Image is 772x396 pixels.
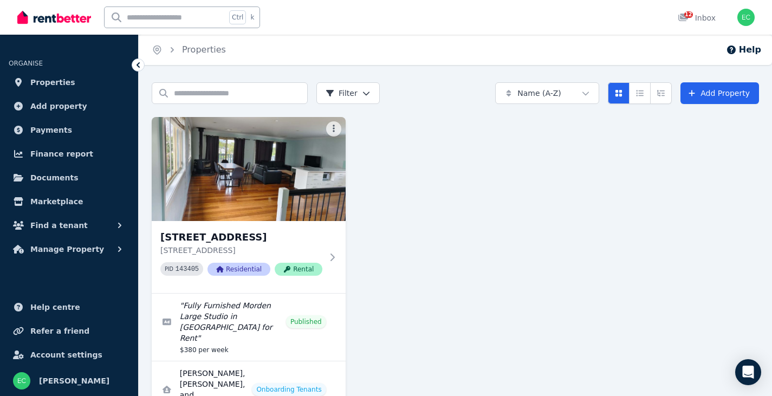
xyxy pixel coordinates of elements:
p: [STREET_ADDRESS] [160,245,322,256]
span: Residential [207,263,270,276]
a: Edit listing: Fully Furnished Morden Large Studio in Morisset for Rent [152,294,346,361]
span: Account settings [30,348,102,361]
img: ERIC CHEN [13,372,30,389]
span: [PERSON_NAME] [39,374,109,387]
button: Compact list view [629,82,651,104]
span: Help centre [30,301,80,314]
span: Add property [30,100,87,113]
button: Expanded list view [650,82,672,104]
span: Rental [275,263,322,276]
span: Name (A-Z) [517,88,561,99]
img: 63 Yambo St, Morisset [152,117,346,221]
a: 63 Yambo St, Morisset[STREET_ADDRESS][STREET_ADDRESS]PID 143405ResidentialRental [152,117,346,293]
span: ORGANISE [9,60,43,67]
span: Filter [326,88,358,99]
button: Help [726,43,761,56]
span: Properties [30,76,75,89]
small: PID [165,266,173,272]
nav: Breadcrumb [139,35,239,65]
a: Documents [9,167,129,189]
button: Filter [316,82,380,104]
a: Payments [9,119,129,141]
a: Add Property [680,82,759,104]
span: Ctrl [229,10,246,24]
a: Add property [9,95,129,117]
span: Find a tenant [30,219,88,232]
a: Finance report [9,143,129,165]
a: Marketplace [9,191,129,212]
span: Payments [30,124,72,137]
div: View options [608,82,672,104]
span: Finance report [30,147,93,160]
span: Marketplace [30,195,83,208]
div: Open Intercom Messenger [735,359,761,385]
button: Name (A-Z) [495,82,599,104]
span: Manage Property [30,243,104,256]
span: Documents [30,171,79,184]
code: 143405 [176,265,199,273]
a: Account settings [9,344,129,366]
a: Properties [9,72,129,93]
button: Find a tenant [9,215,129,236]
h3: [STREET_ADDRESS] [160,230,322,245]
a: Properties [182,44,226,55]
button: More options [326,121,341,137]
span: k [250,13,254,22]
div: Inbox [678,12,716,23]
a: Refer a friend [9,320,129,342]
img: RentBetter [17,9,91,25]
span: Refer a friend [30,324,89,337]
span: 12 [684,11,693,18]
a: Help centre [9,296,129,318]
button: Card view [608,82,630,104]
button: Manage Property [9,238,129,260]
img: ERIC CHEN [737,9,755,26]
